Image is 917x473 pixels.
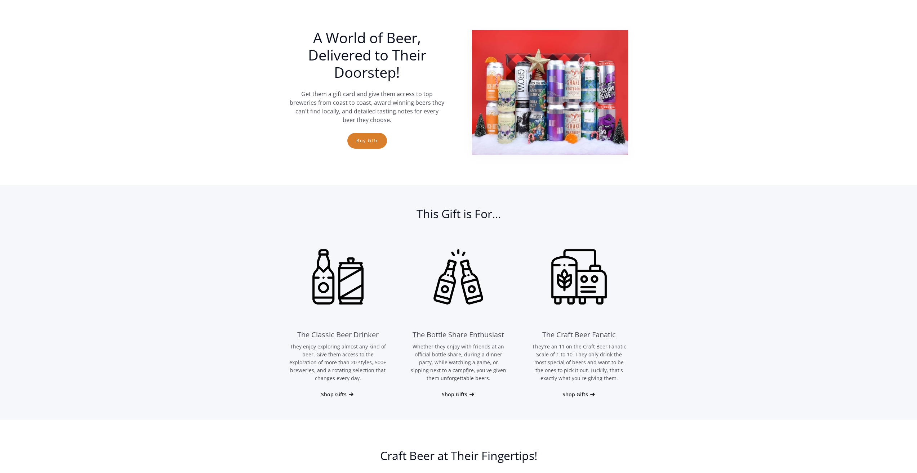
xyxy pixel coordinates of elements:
[413,329,504,341] div: The Bottle Share Enthusiast
[289,90,445,124] p: Get them a gift card and give them access to top breweries from coast to coast, award-winning bee...
[347,133,387,149] a: Buy Gift
[289,343,387,382] p: They enjoy exploring almost any kind of beer. Give them access to the exploration of more than 20...
[542,329,616,341] div: The Craft Beer Fanatic
[321,391,347,398] div: Shop Gifts
[410,343,507,382] p: Whether they enjoy with friends at an official bottle share, during a dinner party, while watchin...
[289,29,445,81] h1: A World of Beer, Delivered to Their Doorstep!
[321,391,355,398] a: Shop Gifts
[562,391,588,398] div: Shop Gifts
[297,329,379,341] div: The Classic Beer Drinker
[289,207,628,228] h2: This Gift is For...
[530,343,628,382] p: They're an 11 on the Craft Beer Fanatic Scale of 1 to 10. They only drink the most special of bee...
[442,391,475,398] a: Shop Gifts
[289,449,628,470] h2: Craft Beer at Their Fingertips!
[562,391,596,398] a: Shop Gifts
[442,391,467,398] div: Shop Gifts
